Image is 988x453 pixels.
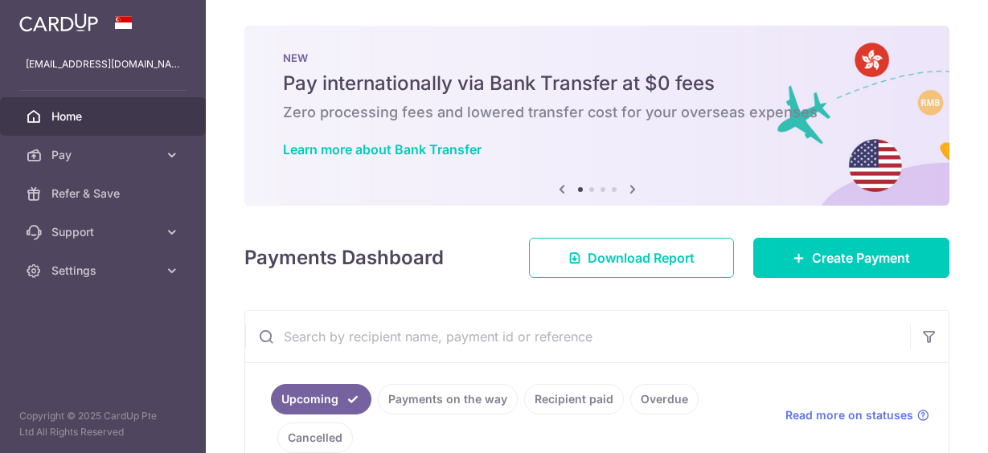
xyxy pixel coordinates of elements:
img: CardUp [19,13,98,32]
a: Cancelled [277,422,353,453]
h4: Payments Dashboard [244,243,444,272]
span: Download Report [588,248,695,267]
span: Support [51,224,158,240]
h5: Pay internationally via Bank Transfer at $0 fees [283,71,911,96]
span: Create Payment [812,248,910,267]
img: Bank transfer banner [244,26,949,206]
p: NEW [283,51,911,64]
span: Read more on statuses [785,407,913,423]
iframe: Opens a widget where you can find more information [885,405,972,445]
a: Overdue [630,384,699,414]
input: Search by recipient name, payment id or reference [245,311,910,362]
a: Download Report [529,238,734,278]
a: Payments on the way [378,384,518,414]
span: Home [51,108,158,124]
span: Pay [51,147,158,163]
a: Learn more about Bank Transfer [283,141,482,157]
a: Create Payment [753,238,949,278]
a: Recipient paid [524,384,624,414]
h6: Zero processing fees and lowered transfer cost for your overseas expenses [283,103,911,122]
span: Settings [51,263,158,279]
a: Read more on statuses [785,407,929,423]
span: Refer & Save [51,186,158,202]
p: [EMAIL_ADDRESS][DOMAIN_NAME] [26,56,180,72]
a: Upcoming [271,384,371,414]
